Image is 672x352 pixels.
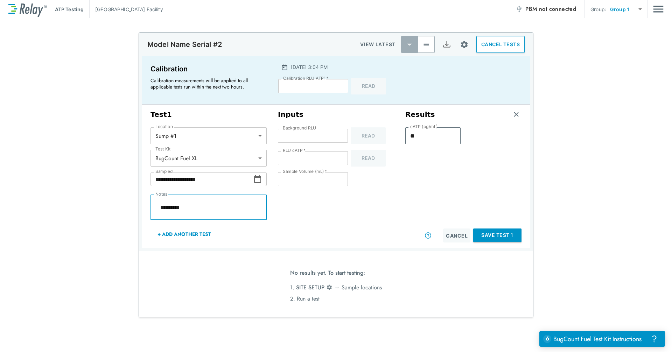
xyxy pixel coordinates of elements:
div: Sump #1 [150,129,267,143]
h3: Test 1 [150,110,267,119]
p: VIEW LATEST [360,40,395,49]
p: Group: [590,6,606,13]
img: Remove [513,111,520,118]
div: BugCount Fuel XL [150,151,267,165]
span: not connected [539,5,576,13]
p: Calibration [150,63,266,75]
button: Site setup [455,35,474,54]
p: [GEOGRAPHIC_DATA] Facility [95,6,163,13]
p: Calibration measurements will be applied to all applicable tests run within the next two hours. [150,77,262,90]
h3: Inputs [278,110,394,119]
img: LuminUltra Relay [8,2,47,17]
img: Drawer Icon [653,2,664,16]
p: ATP Testing [55,6,84,13]
label: Sampled [155,169,173,174]
label: Calibration RLU ATP1 [283,76,328,81]
button: + Add Another Test [150,226,218,242]
button: Save Test 1 [473,228,521,242]
label: Notes [155,192,167,197]
img: Export Icon [442,40,451,49]
label: Sample Volume (mL) [283,169,327,174]
button: CANCEL TESTS [476,36,525,53]
button: PBM not connected [513,2,579,16]
button: Cancel [443,228,470,242]
h3: Results [405,110,435,119]
label: Location [155,124,173,129]
button: Main menu [653,2,664,16]
label: Test Kit [155,147,171,152]
button: Export [438,36,455,53]
p: [DATE] 3:04 PM [291,63,328,71]
label: Background RLU [283,126,316,131]
span: SITE SETUP [296,283,324,291]
li: 2. Run a test [290,293,382,304]
span: PBM [525,4,576,14]
label: cATP (pg/mL) [410,124,438,129]
label: RLU cATP [283,148,306,153]
span: No results yet. To start testing: [290,267,365,282]
img: Offline Icon [516,6,523,13]
img: Calender Icon [281,64,288,71]
img: Settings Icon [460,40,469,49]
img: Latest [406,41,413,48]
input: Choose date, selected date is Sep 5, 2025 [150,172,253,186]
li: 1. → Sample locations [290,282,382,293]
p: Model Name Serial #2 [147,40,222,49]
iframe: Resource center [539,331,665,347]
img: Settings Icon [326,284,332,290]
img: View All [423,41,430,48]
